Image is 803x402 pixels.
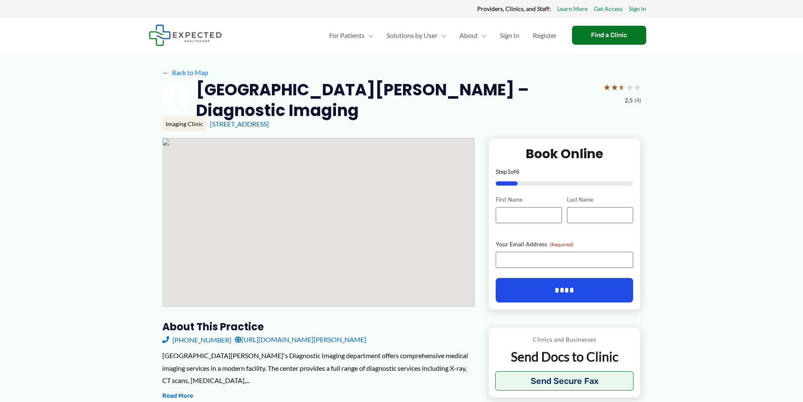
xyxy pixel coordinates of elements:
[162,349,475,387] div: [GEOGRAPHIC_DATA][PERSON_NAME]'s Diagnostic Imaging department offers comprehensive medical imagi...
[235,333,366,346] a: [URL][DOMAIN_NAME][PERSON_NAME]
[365,21,373,50] span: Menu Toggle
[322,21,564,50] nav: Primary Site Navigation
[634,95,641,106] span: (4)
[533,21,557,50] span: Register
[550,241,574,248] span: (Required)
[496,196,562,204] label: First Name
[162,66,208,79] a: ←Back to Map
[380,21,453,50] a: Solutions by UserMenu Toggle
[322,21,380,50] a: For PatientsMenu Toggle
[478,21,486,50] span: Menu Toggle
[496,240,634,248] label: Your Email Address
[507,168,510,175] span: 1
[438,21,446,50] span: Menu Toggle
[162,391,193,401] button: Read More
[594,3,623,14] a: Get Access
[493,21,526,50] a: Sign In
[162,68,170,76] span: ←
[567,196,633,204] label: Last Name
[496,169,634,175] p: Step of
[516,168,519,175] span: 6
[459,21,478,50] span: About
[495,371,634,391] button: Send Secure Fax
[526,21,564,50] a: Register
[477,5,551,12] strong: Providers, Clinics, and Staff:
[611,79,618,95] span: ★
[618,79,626,95] span: ★
[162,117,207,131] div: Imaging Clinic
[629,3,646,14] a: Sign In
[196,79,596,121] h2: [GEOGRAPHIC_DATA][PERSON_NAME] – Diagnostic Imaging
[626,79,634,95] span: ★
[557,3,588,14] a: Learn More
[149,24,222,46] img: Expected Healthcare Logo - side, dark font, small
[329,21,365,50] span: For Patients
[496,146,634,162] h2: Book Online
[634,79,641,95] span: ★
[572,26,646,45] a: Find a Clinic
[495,348,634,365] p: Send Docs to Clinic
[500,21,519,50] span: Sign In
[603,79,611,95] span: ★
[162,333,231,346] a: [PHONE_NUMBER]
[625,95,633,106] span: 2.5
[210,120,269,128] a: [STREET_ADDRESS]
[453,21,493,50] a: AboutMenu Toggle
[495,334,634,345] p: Clinics and Businesses
[387,21,438,50] span: Solutions by User
[162,320,475,333] h3: About this practice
